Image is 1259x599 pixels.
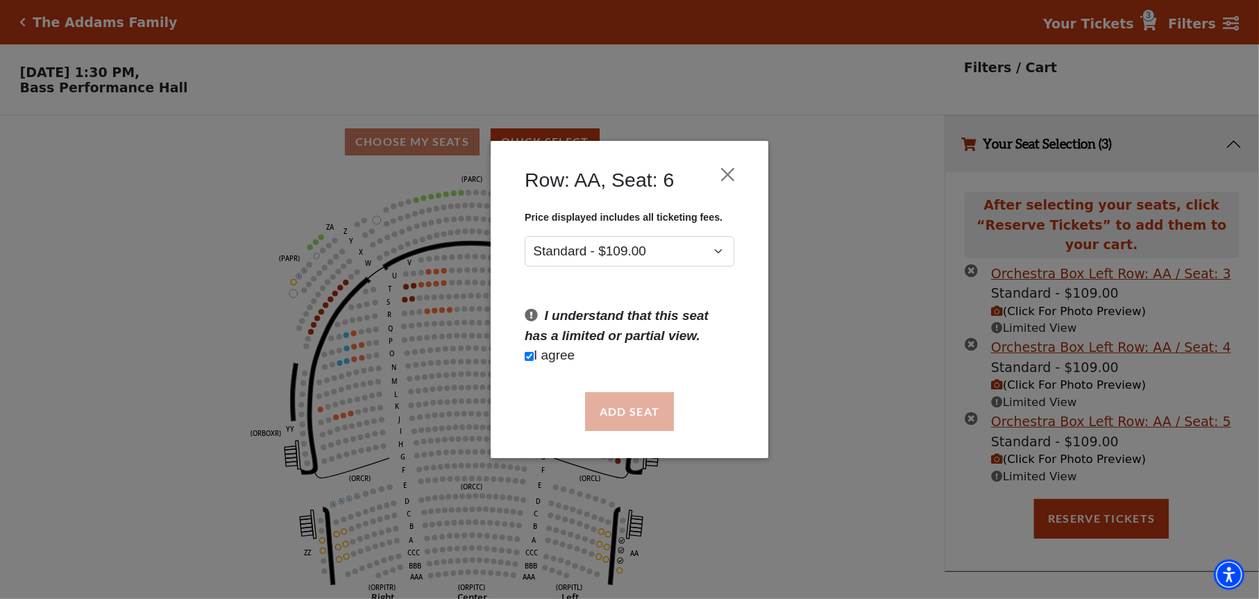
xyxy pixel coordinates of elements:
[525,352,534,361] input: Checkbox field
[525,168,674,192] h4: Row: AA, Seat: 6
[585,392,674,431] button: Add Seat
[525,306,734,346] p: I understand that this seat has a limited or partial view.
[525,346,734,366] p: I agree
[525,212,734,223] p: Price displayed includes all ticketing fees.
[1214,559,1244,590] div: Accessibility Menu
[715,161,741,187] button: Close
